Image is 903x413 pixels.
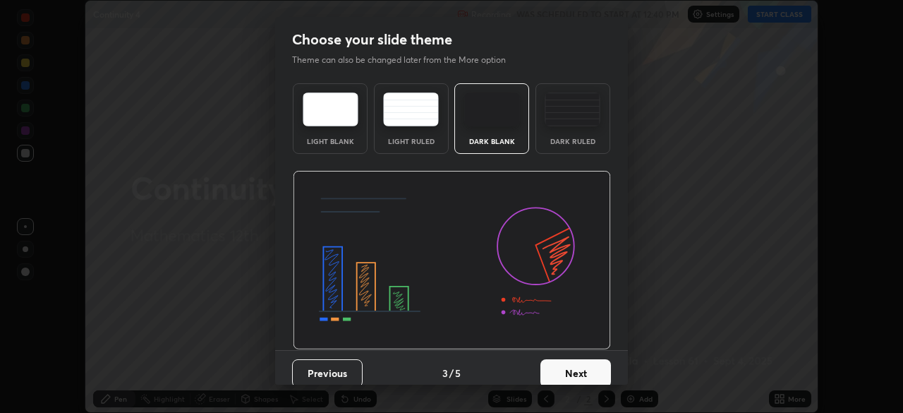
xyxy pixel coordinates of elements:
button: Previous [292,359,363,388]
h4: 5 [455,366,461,381]
div: Light Blank [302,138,358,145]
h4: / [449,366,454,381]
div: Dark Blank [463,138,520,145]
div: Light Ruled [383,138,440,145]
img: lightRuledTheme.5fabf969.svg [383,92,439,126]
img: darkRuledTheme.de295e13.svg [545,92,600,126]
img: lightTheme.e5ed3b09.svg [303,92,358,126]
h2: Choose your slide theme [292,30,452,49]
button: Next [540,359,611,388]
img: darkThemeBanner.d06ce4a2.svg [293,171,611,350]
p: Theme can also be changed later from the More option [292,54,521,66]
div: Dark Ruled [545,138,601,145]
h4: 3 [442,366,448,381]
img: darkTheme.f0cc69e5.svg [464,92,520,126]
